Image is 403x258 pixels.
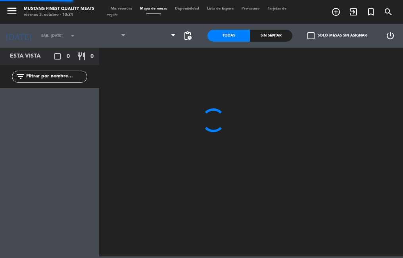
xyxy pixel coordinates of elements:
span: pending_actions [183,31,192,40]
button: menu [6,5,18,19]
input: Filtrar por nombre... [25,72,87,81]
i: restaurant [77,52,86,61]
span: Pre-acceso [238,7,264,10]
div: viernes 3. octubre - 10:24 [24,12,94,18]
i: turned_in_not [366,7,376,17]
div: Mustang Finest Quality Meats [24,6,94,12]
label: Solo mesas sin asignar [307,32,367,39]
span: 0 [90,52,94,61]
i: crop_square [53,52,62,61]
i: exit_to_app [349,7,358,17]
span: Lista de Espera [203,7,238,10]
i: arrow_drop_down [68,31,77,40]
span: 0 [67,52,70,61]
i: menu [6,5,18,17]
span: Disponibilidad [171,7,203,10]
i: power_settings_new [386,31,395,40]
div: Sin sentar [250,30,292,42]
span: Mis reservas [107,7,136,10]
span: Mapa de mesas [136,7,171,10]
i: filter_list [16,72,25,81]
span: check_box_outline_blank [307,32,315,39]
div: Esta vista [4,52,57,61]
i: add_circle_outline [331,7,341,17]
div: Todas [207,30,250,42]
i: search [384,7,393,17]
